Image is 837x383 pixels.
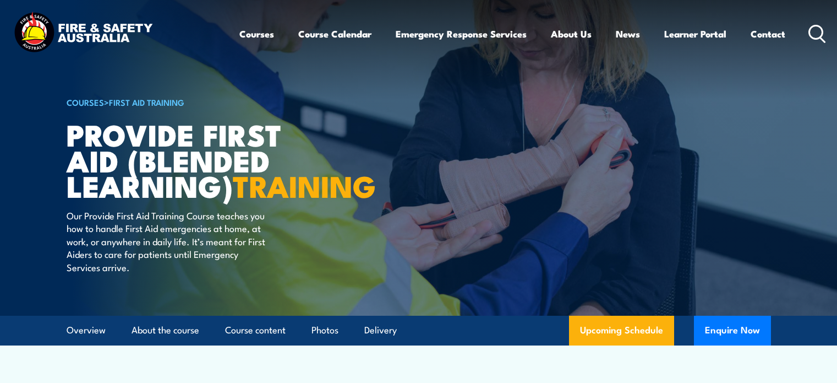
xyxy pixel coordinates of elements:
[233,162,376,208] strong: TRAINING
[67,95,338,109] h6: >
[67,209,267,273] p: Our Provide First Aid Training Course teaches you how to handle First Aid emergencies at home, at...
[664,19,726,48] a: Learner Portal
[311,316,338,345] a: Photos
[298,19,371,48] a: Course Calendar
[67,121,338,198] h1: Provide First Aid (Blended Learning)
[132,316,199,345] a: About the course
[569,316,674,346] a: Upcoming Schedule
[694,316,771,346] button: Enquire Now
[616,19,640,48] a: News
[239,19,274,48] a: Courses
[364,316,397,345] a: Delivery
[396,19,527,48] a: Emergency Response Services
[67,316,106,345] a: Overview
[751,19,785,48] a: Contact
[109,96,184,108] a: First Aid Training
[225,316,286,345] a: Course content
[67,96,104,108] a: COURSES
[551,19,592,48] a: About Us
